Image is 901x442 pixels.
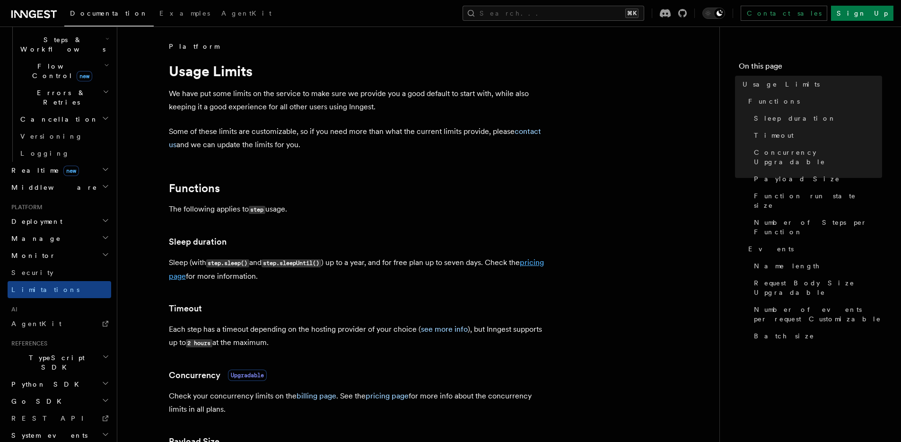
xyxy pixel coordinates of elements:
span: Flow Control [17,62,104,80]
span: new [77,71,92,81]
a: Versioning [17,128,111,145]
a: Functions [744,93,882,110]
span: References [8,340,47,347]
a: Number of Steps per Function [750,214,882,240]
span: new [63,166,79,176]
kbd: ⌘K [625,9,639,18]
a: Request Body Size Upgradable [750,274,882,301]
code: step.sleepUntil() [262,259,321,267]
a: Sleep duration [750,110,882,127]
code: step.sleep() [206,259,249,267]
button: Python SDK [8,376,111,393]
button: Monitor [8,247,111,264]
button: Manage [8,230,111,247]
a: Limitations [8,281,111,298]
a: Batch size [750,327,882,345]
span: Platform [8,203,43,211]
a: Functions [169,182,220,195]
span: Usage Limits [743,80,820,89]
span: Limitations [11,286,79,293]
span: Go SDK [8,397,67,406]
a: Documentation [64,3,154,27]
span: Number of events per request Customizable [754,305,882,324]
span: Functions [748,97,800,106]
button: Search...⌘K [463,6,644,21]
a: Timeout [750,127,882,144]
span: Name length [754,261,820,271]
span: Request Body Size Upgradable [754,278,882,297]
a: AgentKit [8,315,111,332]
span: REST API [11,415,92,422]
code: step [249,206,265,214]
h4: On this page [739,61,882,76]
a: Usage Limits [739,76,882,93]
span: Concurrency Upgradable [754,148,882,167]
span: Function run state size [754,191,882,210]
span: Upgradable [228,370,267,381]
span: Realtime [8,166,79,175]
span: Manage [8,234,61,243]
p: The following applies to usage. [169,203,547,216]
p: Some of these limits are customizable, so if you need more than what the current limits provide, ... [169,125,547,151]
span: Timeout [754,131,794,140]
span: Errors & Retries [17,88,103,107]
span: Batch size [754,331,814,341]
p: Sleep (with and ) up to a year, and for free plan up to seven days. Check the for more information. [169,256,547,283]
span: Middleware [8,183,97,192]
span: Payload Size [754,174,840,184]
a: Security [8,264,111,281]
a: Examples [154,3,216,26]
div: Inngest Functions [8,14,111,162]
span: Deployment [8,217,62,226]
p: We have put some limits on the service to make sure we provide you a good default to start with, ... [169,87,547,114]
button: Flow Controlnew [17,58,111,84]
span: Examples [159,9,210,17]
span: AgentKit [221,9,271,17]
span: Documentation [70,9,148,17]
p: Check your concurrency limits on the . See the for more info about the concurrency limits in all ... [169,389,547,416]
a: Concurrency Upgradable [750,144,882,170]
a: Events [744,240,882,257]
a: Logging [17,145,111,162]
a: Contact sales [741,6,827,21]
code: 2 hours [186,339,212,347]
span: Cancellation [17,115,98,124]
span: System events [8,431,87,440]
button: Steps & Workflows [17,31,111,58]
a: Name length [750,257,882,274]
span: AgentKit [11,320,61,327]
a: see more info [421,325,468,334]
p: Each step has a timeout depending on the hosting provider of your choice ( ), but Inngest support... [169,323,547,350]
span: Platform [169,42,219,51]
a: pricing page [366,391,409,400]
h1: Usage Limits [169,62,547,80]
a: billing page [297,391,336,400]
span: Monitor [8,251,56,260]
span: Events [748,244,794,254]
button: Deployment [8,213,111,230]
a: Timeout [169,302,202,315]
a: AgentKit [216,3,277,26]
a: Sleep duration [169,235,227,248]
span: Steps & Workflows [17,35,105,54]
button: Errors & Retries [17,84,111,111]
span: Number of Steps per Function [754,218,882,237]
span: TypeScript SDK [8,353,102,372]
button: Middleware [8,179,111,196]
a: ConcurrencyUpgradable [169,369,267,382]
span: Sleep duration [754,114,836,123]
button: TypeScript SDK [8,349,111,376]
a: Function run state size [750,187,882,214]
span: Security [11,269,53,276]
a: Sign Up [831,6,893,21]
button: Realtimenew [8,162,111,179]
span: AI [8,306,17,313]
a: Number of events per request Customizable [750,301,882,327]
a: Payload Size [750,170,882,187]
button: Toggle dark mode [702,8,725,19]
a: REST API [8,410,111,427]
button: Cancellation [17,111,111,128]
span: Logging [20,150,70,157]
button: Go SDK [8,393,111,410]
span: Python SDK [8,380,85,389]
